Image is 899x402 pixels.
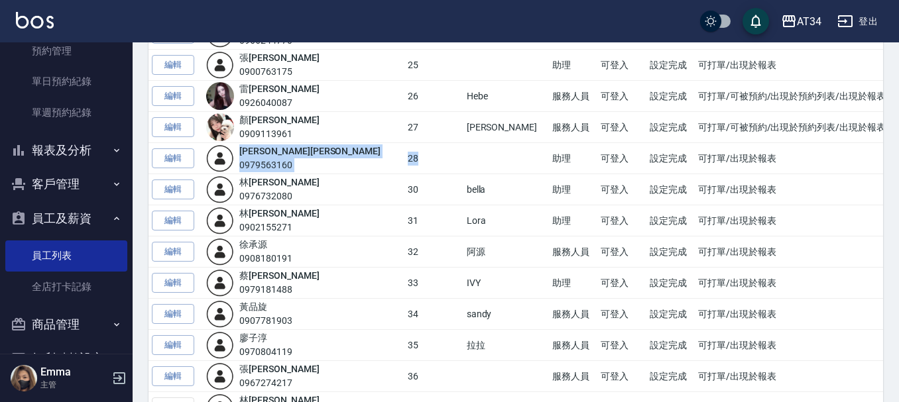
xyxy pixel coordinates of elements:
[206,144,234,172] img: user-login-man-human-body-mobile-person-512.png
[646,236,695,268] td: 設定完成
[11,365,37,391] img: Person
[463,112,550,143] td: [PERSON_NAME]
[597,236,646,268] td: 可登入
[206,269,234,297] img: user-login-man-human-body-mobile-person-512.png
[5,307,127,342] button: 商品管理
[549,81,597,112] td: 服務人員
[463,81,550,112] td: Hebe
[5,97,127,128] a: 單週預約紀錄
[549,268,597,299] td: 助理
[152,86,194,107] a: 編輯
[549,174,597,205] td: 助理
[206,51,234,79] img: user-login-man-human-body-mobile-person-512.png
[239,376,319,390] div: 0967274217
[239,115,319,125] a: 顏[PERSON_NAME]
[239,189,319,203] div: 0976732080
[463,205,550,236] td: Lora
[404,268,463,299] td: 33
[16,12,54,28] img: Logo
[239,283,319,297] div: 0979181488
[597,143,646,174] td: 可登入
[5,36,127,66] a: 預約管理
[597,330,646,361] td: 可登入
[239,65,319,79] div: 0900763175
[206,331,234,359] img: user-login-man-human-body-mobile-person-512.png
[646,50,695,81] td: 設定完成
[239,314,292,328] div: 0907781903
[5,341,127,376] button: 紅利點數設定
[597,361,646,392] td: 可登入
[646,81,695,112] td: 設定完成
[152,242,194,262] a: 編輯
[549,299,597,330] td: 服務人員
[206,82,234,110] img: avatar.jpeg
[404,361,463,392] td: 36
[5,201,127,236] button: 員工及薪資
[404,205,463,236] td: 31
[463,299,550,330] td: sandy
[152,211,194,231] a: 編輯
[152,335,194,356] a: 編輯
[549,112,597,143] td: 服務人員
[549,143,597,174] td: 助理
[597,112,646,143] td: 可登入
[646,268,695,299] td: 設定完成
[549,361,597,392] td: 服務人員
[404,81,463,112] td: 26
[463,330,550,361] td: 拉拉
[239,158,381,172] div: 0979563160
[463,268,550,299] td: IVY
[404,330,463,361] td: 35
[597,205,646,236] td: 可登入
[239,127,319,141] div: 0909113961
[549,330,597,361] td: 服務人員
[549,50,597,81] td: 助理
[597,299,646,330] td: 可登入
[239,301,267,312] a: 黃品旋
[646,174,695,205] td: 設定完成
[152,273,194,293] a: 編輯
[743,8,769,34] button: save
[597,268,646,299] td: 可登入
[206,300,234,328] img: user-login-man-human-body-mobile-person-512.png
[776,8,827,35] button: AT34
[646,361,695,392] td: 設定完成
[239,221,319,234] div: 0902155271
[152,366,194,387] a: 編輯
[152,117,194,138] a: 編輯
[404,143,463,174] td: 28
[797,13,821,30] div: AT34
[5,133,127,168] button: 報表及分析
[239,146,381,156] a: [PERSON_NAME][PERSON_NAME]
[206,362,234,390] img: user-login-man-human-body-mobile-person-512.png
[404,299,463,330] td: 34
[152,55,194,75] a: 編輯
[5,66,127,97] a: 單日預約紀錄
[206,207,234,234] img: user-login-man-human-body-mobile-person-512.png
[206,113,234,141] img: avatar.jpeg
[40,366,108,379] h5: Emma
[206,238,234,266] img: user-login-man-human-body-mobile-person-512.png
[239,83,319,94] a: 雷[PERSON_NAME]
[404,236,463,268] td: 32
[404,50,463,81] td: 25
[152,304,194,325] a: 編輯
[646,205,695,236] td: 設定完成
[549,236,597,268] td: 服務人員
[239,345,292,359] div: 0970804119
[404,112,463,143] td: 27
[646,299,695,330] td: 設定完成
[239,177,319,187] a: 林[PERSON_NAME]
[463,174,550,205] td: bella
[40,379,108,391] p: 主管
[239,239,267,250] a: 徐承源
[5,240,127,271] a: 員工列表
[404,174,463,205] td: 30
[206,176,234,203] img: user-login-man-human-body-mobile-person-512.png
[239,332,267,343] a: 廖子淳
[597,81,646,112] td: 可登入
[832,9,883,34] button: 登出
[152,148,194,169] a: 編輯
[5,167,127,201] button: 客戶管理
[239,252,292,266] div: 0908180191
